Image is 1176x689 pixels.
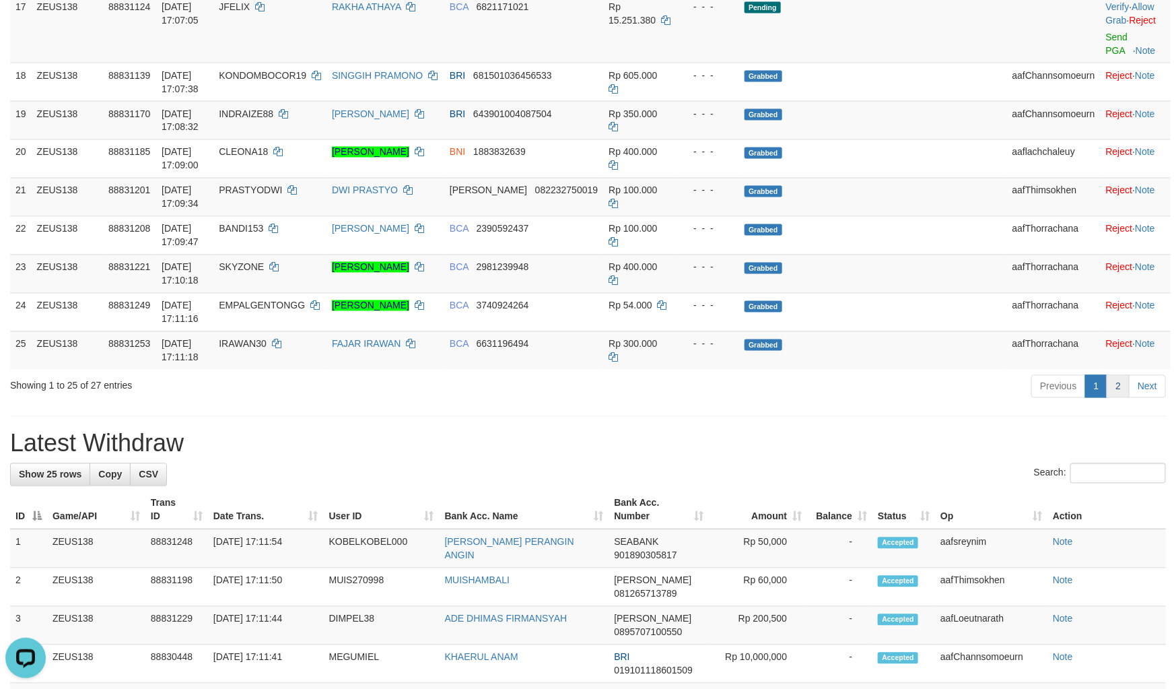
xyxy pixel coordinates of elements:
span: BRI [450,108,465,119]
span: Copy 1883832639 to clipboard [473,147,526,158]
span: Copy 081265713789 to clipboard [614,589,677,599]
span: 88831139 [108,70,150,81]
td: 23 [10,255,32,293]
td: ZEUS138 [32,139,103,178]
span: Copy 681501036456533 to clipboard [473,70,552,81]
th: Amount: activate to sort column ascending [709,491,807,529]
th: Date Trans.: activate to sort column ascending [208,491,324,529]
td: [DATE] 17:11:44 [208,607,324,645]
td: 18 [10,63,32,101]
th: Action [1047,491,1166,529]
td: ZEUS138 [32,63,103,101]
a: Allow Grab [1106,1,1154,26]
span: 88831208 [108,224,150,234]
td: ZEUS138 [47,568,145,607]
a: Note [1053,614,1073,624]
a: Note [1135,339,1155,350]
td: · [1101,63,1171,101]
td: [DATE] 17:11:54 [208,529,324,568]
td: - [807,568,872,607]
a: KHAERUL ANAM [445,652,518,663]
a: DWI PRASTYO [332,185,398,196]
span: IRAWAN30 [219,339,267,350]
span: Grabbed [745,147,782,159]
span: [DATE] 17:09:00 [162,147,199,171]
span: 88831249 [108,300,150,311]
span: Rp 15.251.380 [609,1,656,26]
td: · [1101,178,1171,216]
td: · [1101,293,1171,331]
a: [PERSON_NAME] [332,147,409,158]
span: [PERSON_NAME] [614,575,691,586]
span: [DATE] 17:09:47 [162,224,199,248]
td: Rp 10,000,000 [709,645,807,684]
div: Showing 1 to 25 of 27 entries [10,374,480,393]
a: Note [1136,45,1156,56]
span: [PERSON_NAME] [450,185,527,196]
span: Copy 2981239948 to clipboard [477,262,529,273]
th: Balance: activate to sort column ascending [807,491,872,529]
div: - - - [683,107,734,121]
td: aafChannsomoeurn [935,645,1047,684]
span: BCA [450,1,469,12]
a: Note [1053,575,1073,586]
span: JFELIX [219,1,250,12]
a: Verify [1106,1,1130,12]
td: 88831229 [145,607,208,645]
a: [PERSON_NAME] [332,224,409,234]
td: 20 [10,139,32,178]
th: User ID: activate to sort column ascending [324,491,440,529]
a: Note [1135,108,1155,119]
a: 2 [1107,375,1130,398]
td: 24 [10,293,32,331]
td: aafThorrachana [1007,216,1101,255]
td: aafThimsokhen [935,568,1047,607]
span: · [1106,1,1154,26]
span: Copy 3740924264 to clipboard [477,300,529,311]
span: [DATE] 17:07:05 [162,1,199,26]
div: - - - [683,337,734,351]
div: - - - [683,184,734,197]
td: DIMPEL38 [324,607,440,645]
th: Game/API: activate to sort column ascending [47,491,145,529]
a: [PERSON_NAME] [332,300,409,311]
a: CSV [130,463,167,486]
span: BCA [450,262,469,273]
a: Note [1135,262,1155,273]
span: Grabbed [745,186,782,197]
span: BANDI153 [219,224,263,234]
td: KOBELKOBEL000 [324,529,440,568]
span: BCA [450,339,469,350]
td: aafThorrachana [1007,255,1101,293]
span: BRI [450,70,465,81]
div: - - - [683,222,734,236]
a: Note [1135,224,1155,234]
span: PRASTYODWI [219,185,282,196]
a: Note [1135,70,1155,81]
td: [DATE] 17:11:50 [208,568,324,607]
td: MUIS270998 [324,568,440,607]
a: Note [1135,185,1155,196]
div: - - - [683,69,734,82]
a: Note [1135,300,1155,311]
span: Copy 082232750019 to clipboard [535,185,598,196]
td: aafChannsomoeurn [1007,63,1101,101]
span: KONDOMBOCOR19 [219,70,306,81]
th: Status: activate to sort column ascending [872,491,935,529]
td: aafThorrachana [1007,293,1101,331]
td: aafChannsomoeurn [1007,101,1101,139]
span: Rp 350.000 [609,108,657,119]
td: aaflachchaleuy [1007,139,1101,178]
td: 25 [10,331,32,370]
a: Note [1135,147,1155,158]
span: Grabbed [745,339,782,351]
span: BCA [450,224,469,234]
td: · [1101,101,1171,139]
a: ADE DHIMAS FIRMANSYAH [445,614,567,624]
span: Grabbed [745,301,782,313]
a: Reject [1106,147,1133,158]
td: ZEUS138 [47,607,145,645]
span: [DATE] 17:08:32 [162,108,199,133]
a: Previous [1031,375,1085,398]
a: Send PGA [1106,32,1128,56]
